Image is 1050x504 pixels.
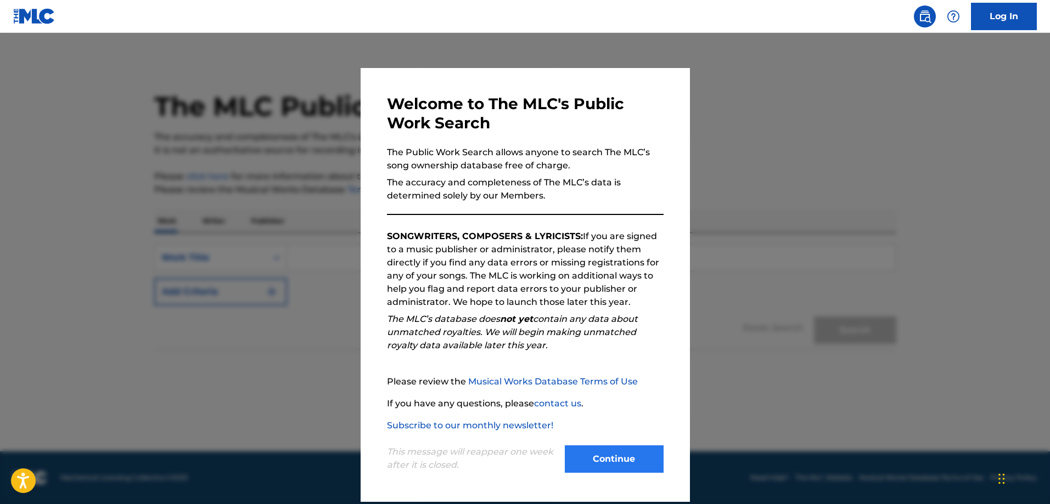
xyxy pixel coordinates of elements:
[387,94,664,133] h3: Welcome to The MLC's Public Work Search
[914,5,936,27] a: Public Search
[387,146,664,172] p: The Public Work Search allows anyone to search The MLC’s song ownership database free of charge.
[995,451,1050,504] iframe: Chat Widget
[998,462,1005,495] div: Drag
[13,8,55,24] img: MLC Logo
[387,397,664,410] p: If you have any questions, please .
[387,230,664,309] p: If you are signed to a music publisher or administrator, please notify them directly if you find ...
[971,3,1037,30] a: Log In
[387,445,558,472] p: This message will reappear one week after it is closed.
[387,420,553,431] a: Subscribe to our monthly newsletter!
[500,314,533,324] strong: not yet
[918,10,931,23] img: search
[947,10,960,23] img: help
[534,398,581,409] a: contact us
[387,375,664,388] p: Please review the
[387,231,583,241] strong: SONGWRITERS, COMPOSERS & LYRICISTS:
[387,176,664,202] p: The accuracy and completeness of The MLC’s data is determined solely by our Members.
[387,314,638,350] em: The MLC’s database does contain any data about unmatched royalties. We will begin making unmatche...
[468,376,638,387] a: Musical Works Database Terms of Use
[942,5,964,27] div: Help
[565,445,664,473] button: Continue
